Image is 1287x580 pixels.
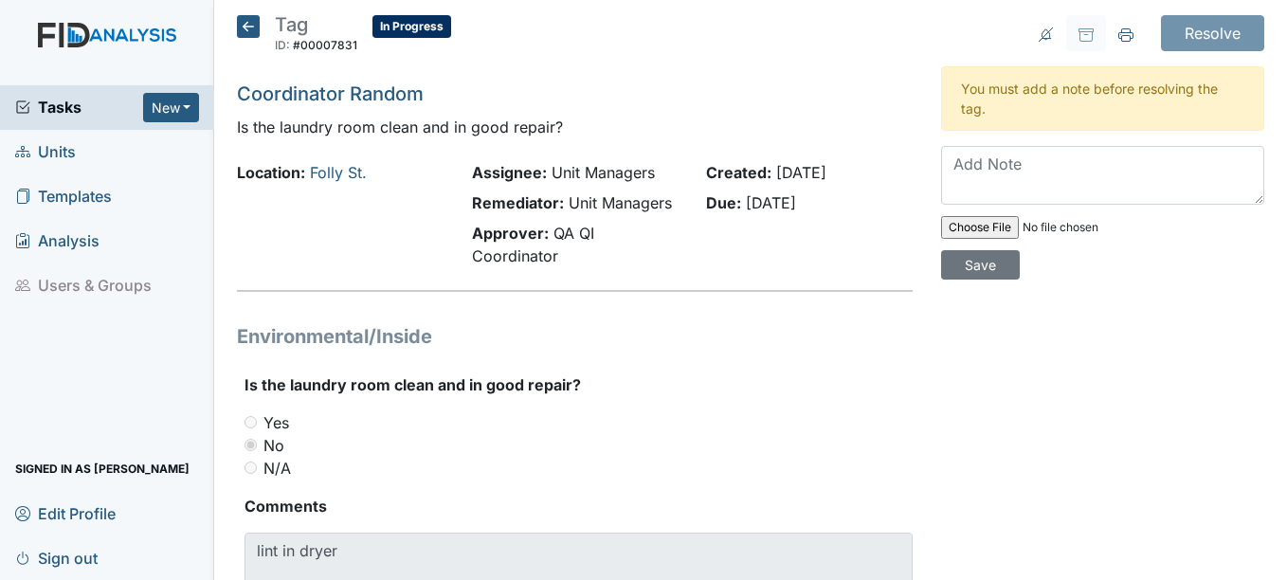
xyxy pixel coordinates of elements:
strong: Due: [706,193,741,212]
p: Is the laundry room clean and in good repair? [237,116,912,138]
a: Coordinator Random [237,82,424,105]
strong: Location: [237,163,305,182]
span: #00007831 [293,38,357,52]
label: Is the laundry room clean and in good repair? [245,373,581,396]
label: No [263,434,284,457]
strong: Remediator: [472,193,564,212]
span: Sign out [15,543,98,572]
strong: Assignee: [472,163,547,182]
input: No [245,439,257,451]
input: Resolve [1161,15,1264,51]
span: Unit Managers [552,163,655,182]
span: Analysis [15,227,100,256]
button: New [143,93,200,122]
strong: Approver: [472,224,549,243]
span: [DATE] [776,163,826,182]
strong: Comments [245,495,912,517]
span: Unit Managers [569,193,672,212]
a: Tasks [15,96,143,118]
span: Edit Profile [15,498,116,528]
span: Templates [15,182,112,211]
h1: Environmental/Inside [237,322,912,351]
span: Units [15,137,76,167]
input: N/A [245,462,257,474]
label: N/A [263,457,291,480]
label: Yes [263,411,289,434]
span: Signed in as [PERSON_NAME] [15,454,190,483]
span: ID: [275,38,290,52]
strong: Created: [706,163,771,182]
span: [DATE] [746,193,796,212]
div: You must add a note before resolving the tag. [941,66,1264,131]
input: Save [941,250,1020,280]
span: In Progress [372,15,451,38]
a: Folly St. [310,163,367,182]
input: Yes [245,416,257,428]
span: Tag [275,13,308,36]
